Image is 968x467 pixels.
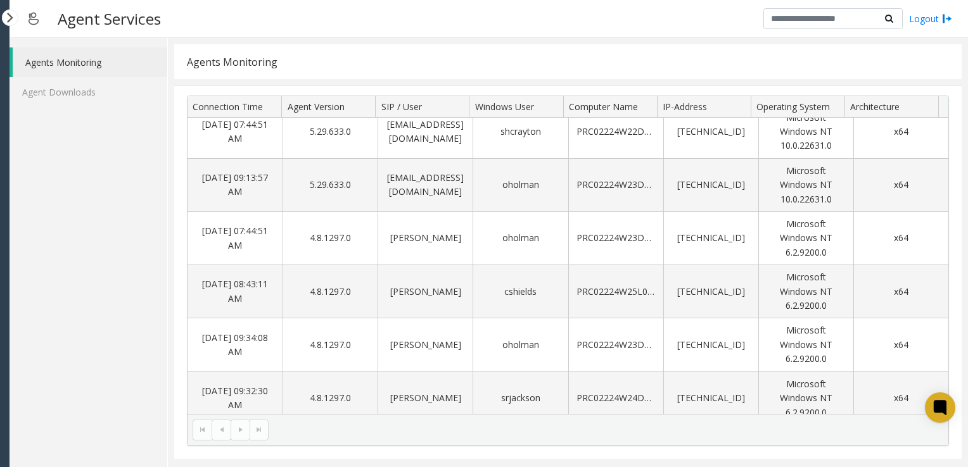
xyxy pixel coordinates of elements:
[378,106,473,159] td: [EMAIL_ADDRESS][DOMAIN_NAME]
[853,265,948,318] td: x64
[568,318,663,371] td: PRC02224W23D004
[473,212,568,265] td: oholman
[853,372,948,425] td: x64
[283,318,378,371] td: 4.8.1297.0
[188,159,283,212] td: [DATE] 09:13:57 AM
[473,265,568,318] td: cshields
[758,318,853,371] td: Microsoft Windows NT 6.2.9200.0
[283,265,378,318] td: 4.8.1297.0
[51,3,167,34] h3: Agent Services
[850,101,900,113] span: Architecture
[568,212,663,265] td: PRC02224W23D001
[663,212,758,265] td: [TECHNICAL_ID]
[758,106,853,159] td: Microsoft Windows NT 10.0.22631.0
[10,77,167,107] a: Agent Downloads
[188,106,283,159] td: [DATE] 07:44:51 AM
[942,12,952,25] img: logout
[663,265,758,318] td: [TECHNICAL_ID]
[663,159,758,212] td: [TECHNICAL_ID]
[283,106,378,159] td: 5.29.633.0
[663,372,758,425] td: [TECHNICAL_ID]
[663,101,707,113] span: IP-Address
[378,212,473,265] td: [PERSON_NAME]
[22,3,45,34] img: pageIcon
[475,101,534,113] span: Windows User
[288,101,345,113] span: Agent Version
[188,265,283,318] td: [DATE] 08:43:11 AM
[378,318,473,371] td: [PERSON_NAME]
[568,106,663,159] td: PRC02224W22D003
[378,159,473,212] td: [EMAIL_ADDRESS][DOMAIN_NAME]
[283,159,378,212] td: 5.29.633.0
[758,159,853,212] td: Microsoft Windows NT 10.0.22631.0
[193,101,263,113] span: Connection Time
[758,372,853,425] td: Microsoft Windows NT 6.2.9200.0
[853,106,948,159] td: x64
[853,318,948,371] td: x64
[473,372,568,425] td: srjackson
[473,106,568,159] td: shcrayton
[853,159,948,212] td: x64
[378,265,473,318] td: [PERSON_NAME]
[13,47,167,77] a: Agents Monitoring
[758,265,853,318] td: Microsoft Windows NT 6.2.9200.0
[188,372,283,425] td: [DATE] 09:32:30 AM
[909,12,952,25] a: Logout
[473,318,568,371] td: oholman
[283,372,378,425] td: 4.8.1297.0
[853,212,948,265] td: x64
[188,318,283,371] td: [DATE] 09:34:08 AM
[381,101,422,113] span: SIP / User
[188,96,948,414] div: Data table
[473,159,568,212] td: oholman
[568,372,663,425] td: PRC02224W24D001
[756,101,830,113] span: Operating System
[569,101,638,113] span: Computer Name
[378,372,473,425] td: [PERSON_NAME]
[283,212,378,265] td: 4.8.1297.0
[187,54,277,70] div: Agents Monitoring
[758,212,853,265] td: Microsoft Windows NT 6.2.9200.0
[568,265,663,318] td: PRC02224W25L010
[188,212,283,265] td: [DATE] 07:44:51 AM
[663,318,758,371] td: [TECHNICAL_ID]
[568,159,663,212] td: PRC02224W23D004
[663,106,758,159] td: [TECHNICAL_ID]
